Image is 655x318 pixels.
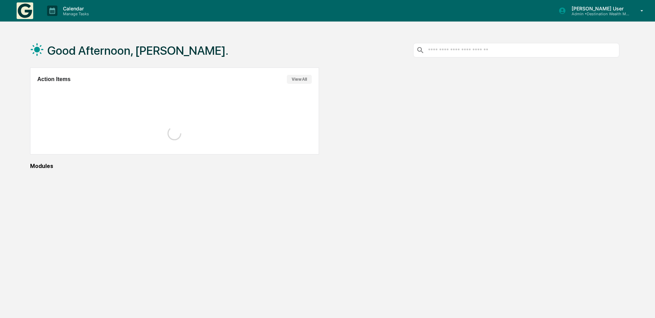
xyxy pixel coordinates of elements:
[30,163,620,169] div: Modules
[37,76,71,82] h2: Action Items
[57,6,92,11] p: Calendar
[57,11,92,16] p: Manage Tasks
[47,44,228,58] h1: Good Afternoon, [PERSON_NAME].
[17,2,33,19] img: logo
[287,75,312,84] button: View All
[566,11,630,16] p: Admin • Destination Wealth Management
[566,6,630,11] p: [PERSON_NAME] User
